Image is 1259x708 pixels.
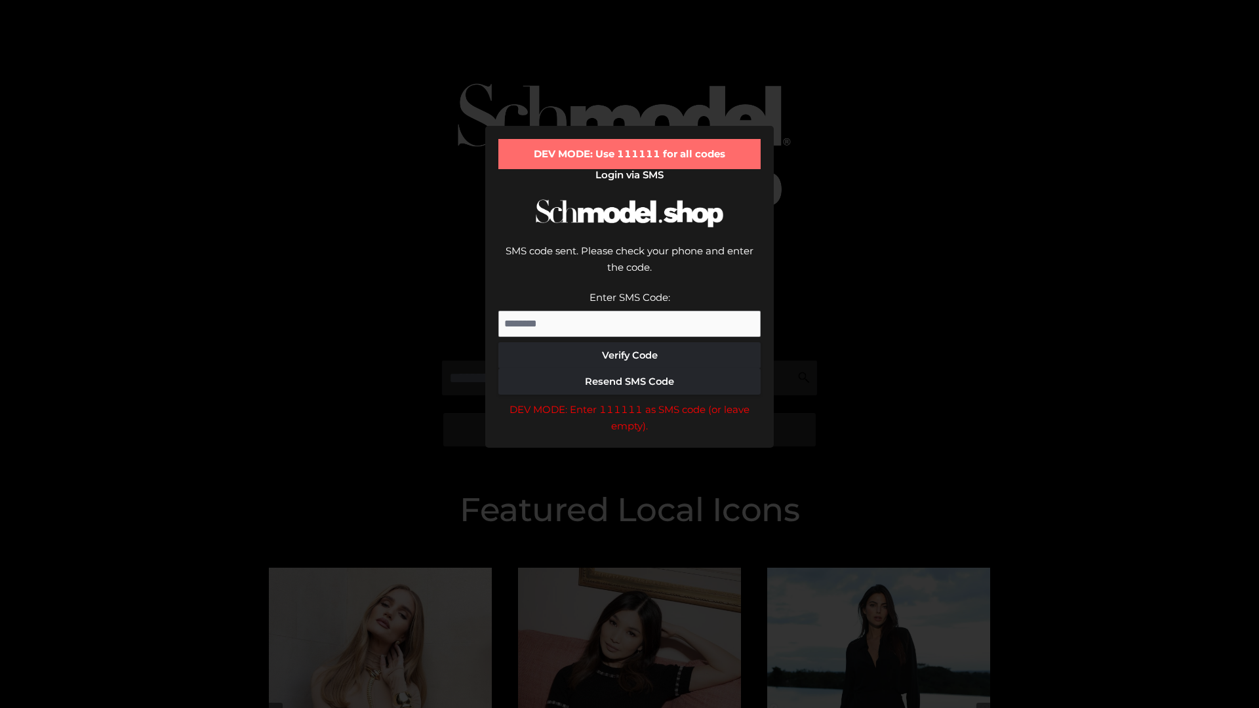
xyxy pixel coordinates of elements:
[498,368,761,395] button: Resend SMS Code
[590,291,670,304] label: Enter SMS Code:
[498,139,761,169] div: DEV MODE: Use 111111 for all codes
[498,401,761,435] div: DEV MODE: Enter 111111 as SMS code (or leave empty).
[531,187,728,239] img: Schmodel Logo
[498,243,761,289] div: SMS code sent. Please check your phone and enter the code.
[498,169,761,181] h2: Login via SMS
[498,342,761,368] button: Verify Code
